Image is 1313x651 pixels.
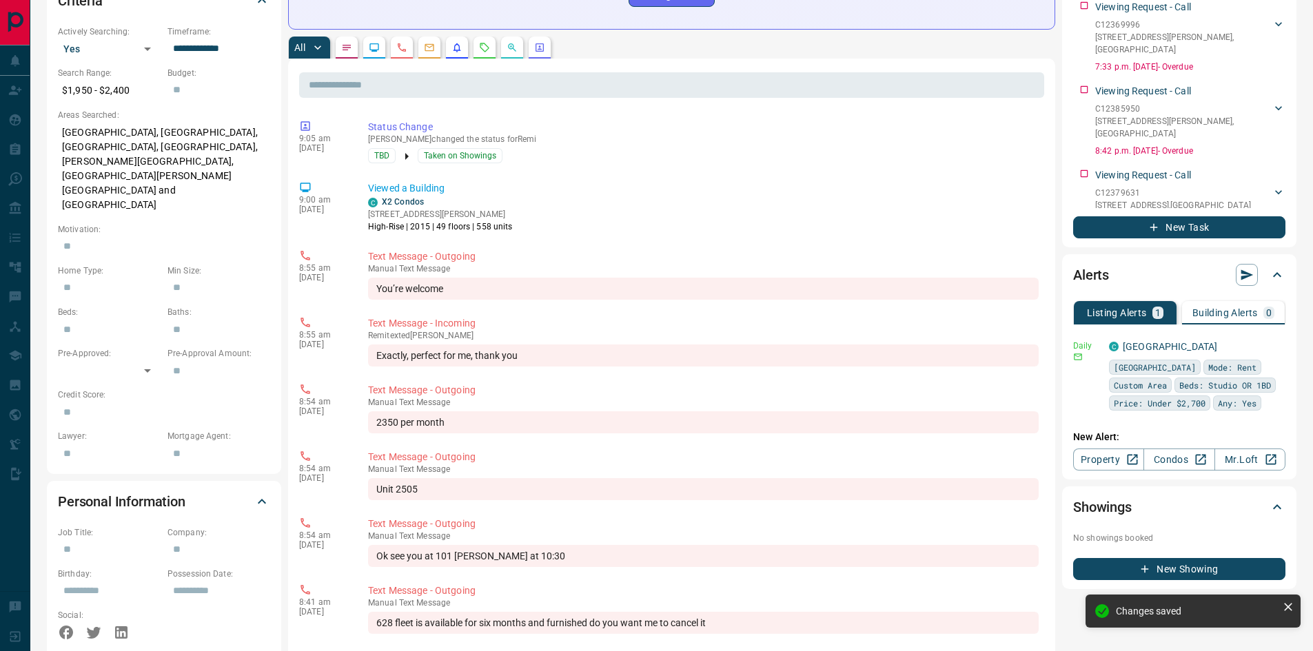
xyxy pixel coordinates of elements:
p: C12369996 [1095,19,1272,31]
p: 9:05 am [299,134,347,143]
p: Job Title: [58,526,161,539]
p: Baths: [167,306,270,318]
div: Ok see you at 101 [PERSON_NAME] at 10:30 [368,545,1039,567]
span: Any: Yes [1218,396,1256,410]
span: Taken on Showings [424,149,496,163]
p: 7:33 p.m. [DATE] - Overdue [1095,61,1285,73]
p: Lawyer: [58,430,161,442]
svg: Agent Actions [534,42,545,53]
p: Birthday: [58,568,161,580]
p: Home Type: [58,265,161,277]
svg: Email [1073,352,1083,362]
div: Alerts [1073,258,1285,291]
p: Pre-Approved: [58,347,161,360]
p: $1,950 - $2,400 [58,79,161,102]
p: Min Size: [167,265,270,277]
button: New Showing [1073,558,1285,580]
div: Changes saved [1116,606,1277,617]
p: 8:55 am [299,263,347,273]
p: 8:54 am [299,464,347,473]
p: [PERSON_NAME] changed the status for Remi [368,134,1039,144]
p: 9:00 am [299,195,347,205]
p: Viewing Request - Call [1095,84,1191,99]
p: Text Message [368,531,1039,541]
p: Viewed a Building [368,181,1039,196]
svg: Calls [396,42,407,53]
div: condos.ca [368,198,378,207]
p: C12379631 [1095,187,1251,199]
p: [DATE] [299,540,347,550]
p: 8:54 am [299,530,347,540]
span: manual [368,531,397,541]
p: Budget: [167,67,270,79]
p: Text Message - Outgoing [368,517,1039,531]
p: [STREET_ADDRESS][PERSON_NAME] , [GEOGRAPHIC_DATA] [1095,31,1272,56]
p: Text Message - Incoming [368,316,1039,331]
p: Text Message - Outgoing [368,583,1039,598]
p: 8:55 am [299,330,347,340]
span: Custom Area [1114,378,1167,392]
p: 8:54 am [299,397,347,406]
p: No showings booked [1073,532,1285,544]
p: Text Message - Outgoing [368,249,1039,264]
div: Unit 2505 [368,478,1039,500]
div: C12369996[STREET_ADDRESS][PERSON_NAME],[GEOGRAPHIC_DATA] [1095,16,1285,59]
p: Areas Searched: [58,109,270,121]
div: You’re welcome [368,278,1039,300]
p: Listing Alerts [1087,308,1147,318]
a: Condos [1143,448,1214,471]
p: 0 [1266,308,1272,318]
svg: Lead Browsing Activity [369,42,380,53]
div: Exactly, perfect for me, thank you [368,344,1039,366]
div: Showings [1073,490,1285,524]
p: Actively Searching: [58,25,161,38]
p: 1 [1155,308,1161,318]
p: Text Message - Outgoing [368,383,1039,397]
div: condos.ca [1109,342,1119,351]
p: Credit Score: [58,389,270,401]
div: 2350 per month [368,411,1039,433]
p: Social: [58,609,161,621]
button: New Task [1073,216,1285,238]
div: Personal Information [58,485,270,518]
div: C12385950[STREET_ADDRESS][PERSON_NAME],[GEOGRAPHIC_DATA] [1095,100,1285,143]
span: manual [368,598,397,608]
p: High-Rise | 2015 | 49 floors | 558 units [368,220,513,233]
span: manual [368,464,397,474]
p: [STREET_ADDRESS][PERSON_NAME] , [GEOGRAPHIC_DATA] [1095,115,1272,140]
span: Price: Under $2,700 [1114,396,1205,410]
p: Text Message [368,264,1039,273]
p: Pre-Approval Amount: [167,347,270,360]
p: Timeframe: [167,25,270,38]
span: manual [368,264,397,273]
p: Possession Date: [167,568,270,580]
p: Remi texted [PERSON_NAME] [368,331,1039,340]
h2: Showings [1073,496,1132,518]
p: [STREET_ADDRESS][PERSON_NAME] [368,208,513,220]
p: Status Change [368,120,1039,134]
div: C12379631[STREET_ADDRESS],[GEOGRAPHIC_DATA] [1095,184,1285,214]
p: 8:41 am [299,597,347,607]
p: [DATE] [299,205,347,214]
p: [GEOGRAPHIC_DATA], [GEOGRAPHIC_DATA], [GEOGRAPHIC_DATA], [GEOGRAPHIC_DATA], [PERSON_NAME][GEOGRAP... [58,121,270,216]
div: 628 fleet is available for six months and furnished do you want me to cancel it [368,612,1039,634]
a: Property [1073,448,1144,471]
p: [DATE] [299,607,347,617]
p: 8:42 p.m. [DATE] - Overdue [1095,145,1285,157]
h2: Alerts [1073,264,1109,286]
svg: Notes [341,42,352,53]
p: [DATE] [299,273,347,282]
p: Text Message [368,397,1039,407]
span: [GEOGRAPHIC_DATA] [1114,360,1196,374]
p: Viewing Request - Call [1095,168,1191,183]
p: [DATE] [299,340,347,349]
p: Text Message [368,464,1039,474]
p: C12385950 [1095,103,1272,115]
p: Search Range: [58,67,161,79]
p: [DATE] [299,473,347,483]
p: New Alert: [1073,430,1285,444]
p: Text Message [368,598,1039,608]
div: Yes [58,38,161,60]
h2: Personal Information [58,490,185,513]
span: Mode: Rent [1208,360,1256,374]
